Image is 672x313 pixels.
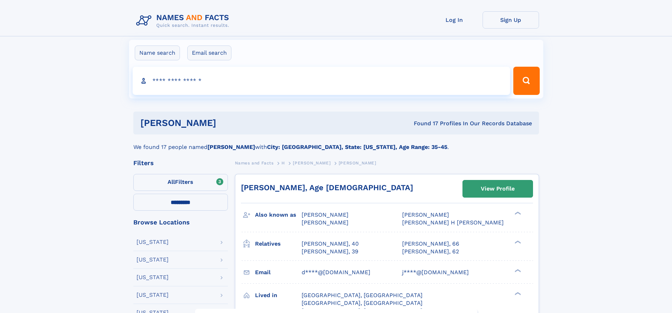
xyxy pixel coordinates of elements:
[513,291,521,296] div: ❯
[302,219,349,226] span: [PERSON_NAME]
[513,67,539,95] button: Search Button
[137,292,169,298] div: [US_STATE]
[402,240,459,248] a: [PERSON_NAME], 66
[133,174,228,191] label: Filters
[267,144,447,150] b: City: [GEOGRAPHIC_DATA], State: [US_STATE], Age Range: 35-45
[255,289,302,301] h3: Lived in
[137,239,169,245] div: [US_STATE]
[483,11,539,29] a: Sign Up
[140,119,315,127] h1: [PERSON_NAME]
[133,134,539,151] div: We found 17 people named with .
[513,268,521,273] div: ❯
[426,11,483,29] a: Log In
[133,11,235,30] img: Logo Names and Facts
[168,179,175,185] span: All
[402,211,449,218] span: [PERSON_NAME]
[302,300,423,306] span: [GEOGRAPHIC_DATA], [GEOGRAPHIC_DATA]
[137,275,169,280] div: [US_STATE]
[339,161,376,165] span: [PERSON_NAME]
[255,209,302,221] h3: Also known as
[255,238,302,250] h3: Relatives
[302,240,359,248] a: [PERSON_NAME], 40
[281,161,285,165] span: H
[315,120,532,127] div: Found 17 Profiles In Our Records Database
[293,161,331,165] span: [PERSON_NAME]
[235,158,274,167] a: Names and Facts
[293,158,331,167] a: [PERSON_NAME]
[302,248,358,255] a: [PERSON_NAME], 39
[133,160,228,166] div: Filters
[463,180,533,197] a: View Profile
[133,67,510,95] input: search input
[187,46,231,60] label: Email search
[481,181,515,197] div: View Profile
[513,211,521,216] div: ❯
[402,219,504,226] span: [PERSON_NAME] H [PERSON_NAME]
[302,292,423,299] span: [GEOGRAPHIC_DATA], [GEOGRAPHIC_DATA]
[207,144,255,150] b: [PERSON_NAME]
[281,158,285,167] a: H
[513,240,521,244] div: ❯
[255,266,302,278] h3: Email
[137,257,169,263] div: [US_STATE]
[135,46,180,60] label: Name search
[402,248,459,255] a: [PERSON_NAME], 62
[133,219,228,225] div: Browse Locations
[241,183,413,192] a: [PERSON_NAME], Age [DEMOGRAPHIC_DATA]
[302,211,349,218] span: [PERSON_NAME]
